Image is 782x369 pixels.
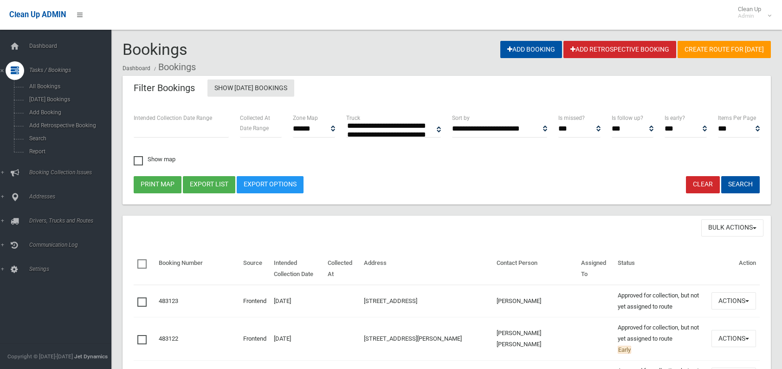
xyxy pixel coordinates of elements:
[618,346,631,354] span: Early
[324,253,360,285] th: Collected At
[270,253,324,285] th: Intended Collection Date
[123,40,187,59] span: Bookings
[123,79,206,97] header: Filter Bookings
[738,13,761,20] small: Admin
[711,330,756,347] button: Actions
[26,217,118,224] span: Drivers, Trucks and Routes
[74,353,108,360] strong: Jet Dynamics
[155,253,239,285] th: Booking Number
[614,285,708,317] td: Approved for collection, but not yet assigned to route
[183,176,235,193] button: Export list
[360,253,493,285] th: Address
[239,317,270,360] td: Frontend
[239,285,270,317] td: Frontend
[152,59,196,76] li: Bookings
[364,297,417,304] a: [STREET_ADDRESS]
[493,253,577,285] th: Contact Person
[26,135,110,142] span: Search
[26,122,110,129] span: Add Retrospective Booking
[493,317,577,360] td: [PERSON_NAME] [PERSON_NAME]
[270,317,324,360] td: [DATE]
[9,10,66,19] span: Clean Up ADMIN
[26,67,118,73] span: Tasks / Bookings
[26,242,118,248] span: Communication Log
[500,41,562,58] a: Add Booking
[721,176,760,193] button: Search
[237,176,304,193] a: Export Options
[493,285,577,317] td: [PERSON_NAME]
[733,6,770,20] span: Clean Up
[26,109,110,116] span: Add Booking
[26,193,118,200] span: Addresses
[134,156,175,162] span: Show map
[364,335,462,342] a: [STREET_ADDRESS][PERSON_NAME]
[134,176,181,193] button: Print map
[26,96,110,103] span: [DATE] Bookings
[686,176,720,193] a: Clear
[708,253,760,285] th: Action
[26,43,118,49] span: Dashboard
[701,219,763,237] button: Bulk Actions
[26,266,118,272] span: Settings
[123,65,150,72] a: Dashboard
[207,79,294,97] a: Show [DATE] Bookings
[26,169,118,176] span: Booking Collection Issues
[159,297,178,304] a: 483123
[711,292,756,310] button: Actions
[270,285,324,317] td: [DATE]
[239,253,270,285] th: Source
[614,317,708,360] td: Approved for collection, but not yet assigned to route
[346,113,360,123] label: Truck
[7,353,73,360] span: Copyright © [DATE]-[DATE]
[563,41,676,58] a: Add Retrospective Booking
[26,148,110,155] span: Report
[159,335,178,342] a: 483122
[26,83,110,90] span: All Bookings
[678,41,771,58] a: Create route for [DATE]
[614,253,708,285] th: Status
[577,253,614,285] th: Assigned To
